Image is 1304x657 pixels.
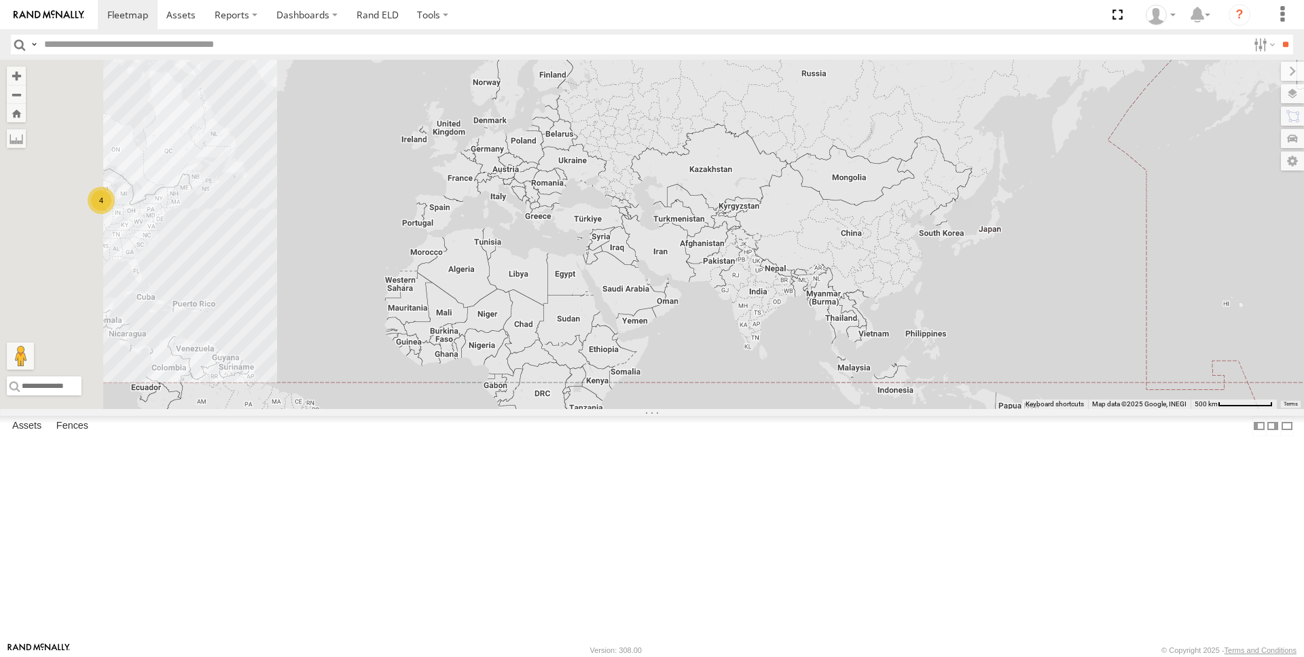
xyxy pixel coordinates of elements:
[1280,416,1294,436] label: Hide Summary Table
[5,416,48,436] label: Assets
[1281,152,1304,171] label: Map Settings
[7,643,70,657] a: Visit our Website
[7,104,26,122] button: Zoom Home
[1229,4,1250,26] i: ?
[1161,646,1297,654] div: © Copyright 2025 -
[590,646,642,654] div: Version: 308.00
[1248,35,1278,54] label: Search Filter Options
[1191,399,1277,409] button: Map Scale: 500 km per 77 pixels
[1284,402,1298,407] a: Terms (opens in new tab)
[50,416,95,436] label: Fences
[7,67,26,85] button: Zoom in
[1026,399,1084,409] button: Keyboard shortcuts
[1141,5,1180,25] div: Jamie Farr
[1092,400,1187,408] span: Map data ©2025 Google, INEGI
[29,35,39,54] label: Search Query
[1225,646,1297,654] a: Terms and Conditions
[14,10,84,20] img: rand-logo.svg
[1195,400,1218,408] span: 500 km
[88,187,115,214] div: 4
[7,342,34,370] button: Drag Pegman onto the map to open Street View
[1266,416,1280,436] label: Dock Summary Table to the Right
[7,129,26,148] label: Measure
[1252,416,1266,436] label: Dock Summary Table to the Left
[7,85,26,104] button: Zoom out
